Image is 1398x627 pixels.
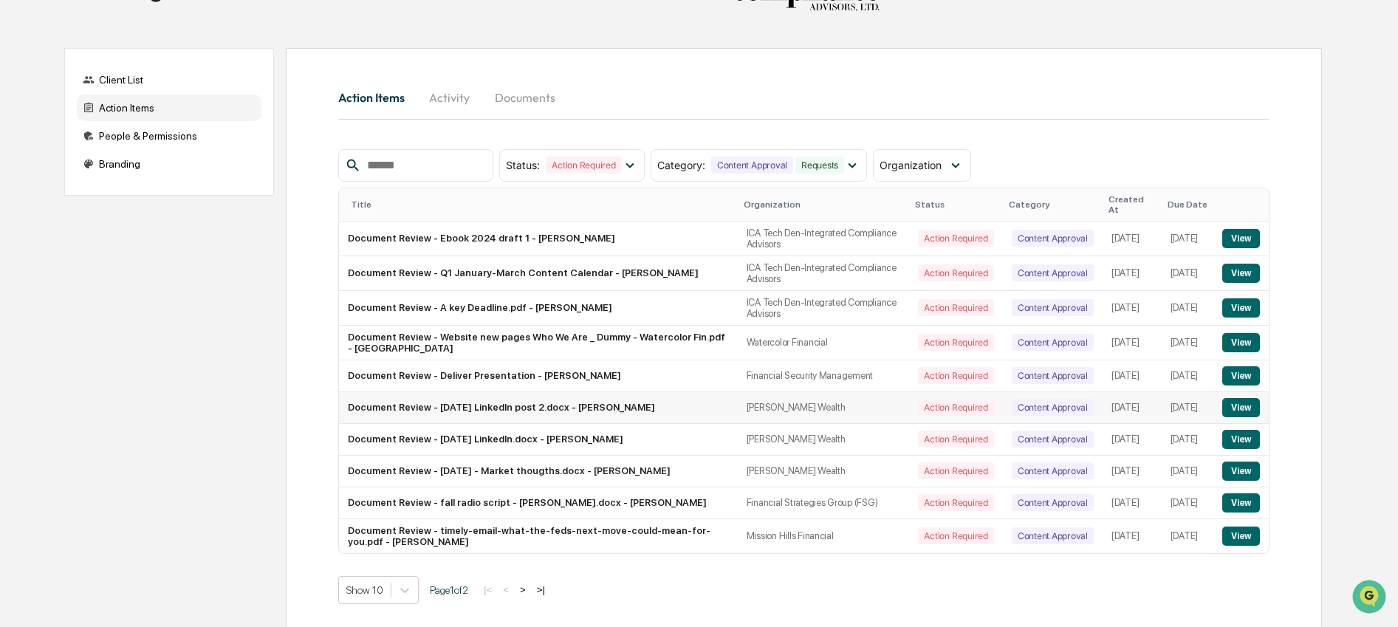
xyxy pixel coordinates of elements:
div: Content Approval [1012,299,1094,316]
td: Mission Hills Financial [738,519,910,553]
div: Action Required [918,399,993,416]
a: 🔎Data Lookup [9,208,99,235]
td: [DATE] [1162,424,1214,456]
td: [DATE] [1103,456,1162,487]
td: Document Review - Ebook 2024 draft 1 - [PERSON_NAME] [339,222,738,256]
div: Title [351,199,732,210]
button: Start new chat [251,117,269,135]
div: Action Required [918,299,993,316]
td: [PERSON_NAME] Wealth [738,456,910,487]
td: [DATE] [1162,256,1214,291]
td: [PERSON_NAME] Wealth [738,392,910,424]
button: Activity [417,80,483,115]
button: View [1222,462,1260,481]
div: Content Approval [1012,494,1094,511]
div: Created At [1109,194,1156,215]
div: Content Approval [1012,264,1094,281]
p: How can we help? [15,31,269,55]
div: Action Required [546,157,621,174]
button: < [498,583,513,596]
a: Powered byPylon [104,250,179,261]
td: [DATE] [1162,360,1214,392]
div: Action Required [918,462,993,479]
button: View [1222,298,1260,318]
div: Content Approval [711,157,793,174]
td: [DATE] [1162,392,1214,424]
div: Branding [77,151,261,177]
td: Document Review - fall radio script - [PERSON_NAME].docx - [PERSON_NAME] [339,487,738,519]
div: Start new chat [50,113,242,128]
span: Preclearance [30,186,95,201]
td: [PERSON_NAME] Wealth [738,424,910,456]
div: We're available if you need us! [50,128,187,140]
div: Content Approval [1012,431,1094,448]
td: Document Review - A key Deadline.pdf - [PERSON_NAME] [339,291,738,326]
div: Content Approval [1012,230,1094,247]
td: [DATE] [1162,519,1214,553]
td: Document Review - [DATE] LinkedIn.docx - [PERSON_NAME] [339,424,738,456]
span: Category : [657,159,705,171]
button: View [1222,264,1260,283]
img: 1746055101610-c473b297-6a78-478c-a979-82029cc54cd1 [15,113,41,140]
span: Organization [880,159,942,171]
td: Document Review - Website new pages Who We Are _ Dummy - Watercolor Fin.pdf - [GEOGRAPHIC_DATA] [339,326,738,360]
div: Action Required [918,264,993,281]
div: Action Items [77,95,261,121]
div: Due Date [1168,199,1208,210]
td: Financial Security Management [738,360,910,392]
div: Content Approval [1012,399,1094,416]
button: > [515,583,530,596]
td: Document Review - timely-email-what-the-feds-next-move-could-mean-for-you.pdf - [PERSON_NAME] [339,519,738,553]
div: Content Approval [1012,527,1094,544]
div: 🗄️ [107,188,119,199]
div: Organization [744,199,904,210]
td: Document Review - Deliver Presentation - [PERSON_NAME] [339,360,738,392]
td: Watercolor Financial [738,326,910,360]
span: Attestations [122,186,183,201]
button: Action Items [338,80,417,115]
td: ICA Tech Den-Integrated Compliance Advisors [738,256,910,291]
button: View [1222,398,1260,417]
td: [DATE] [1162,456,1214,487]
button: |< [479,583,496,596]
div: Category [1009,199,1097,210]
td: [DATE] [1162,291,1214,326]
td: ICA Tech Den-Integrated Compliance Advisors [738,222,910,256]
div: Action Required [918,334,993,351]
a: 🖐️Preclearance [9,180,101,207]
span: Data Lookup [30,214,93,229]
button: View [1222,366,1260,386]
td: Document Review - [DATE] - Market thougths.docx - [PERSON_NAME] [339,456,738,487]
div: Action Required [918,230,993,247]
span: Status : [506,159,540,171]
div: Client List [77,66,261,93]
td: [DATE] [1103,222,1162,256]
button: View [1222,333,1260,352]
span: Pylon [147,250,179,261]
td: [DATE] [1162,487,1214,519]
td: [DATE] [1103,256,1162,291]
div: Action Required [918,494,993,511]
td: ICA Tech Den-Integrated Compliance Advisors [738,291,910,326]
div: Content Approval [1012,462,1094,479]
button: View [1222,527,1260,546]
td: [DATE] [1103,326,1162,360]
div: Content Approval [1012,367,1094,384]
div: Requests [795,157,844,174]
td: [DATE] [1103,360,1162,392]
button: Documents [483,80,567,115]
span: Page 1 of 2 [430,584,468,596]
div: Action Required [918,367,993,384]
td: Document Review - Q1 January-March Content Calendar - [PERSON_NAME] [339,256,738,291]
button: View [1222,430,1260,449]
button: View [1222,229,1260,248]
td: [DATE] [1103,291,1162,326]
div: Action Required [918,431,993,448]
div: activity tabs [338,80,1269,115]
td: [DATE] [1162,222,1214,256]
td: [DATE] [1103,519,1162,553]
iframe: Open customer support [1351,578,1391,618]
button: View [1222,493,1260,513]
